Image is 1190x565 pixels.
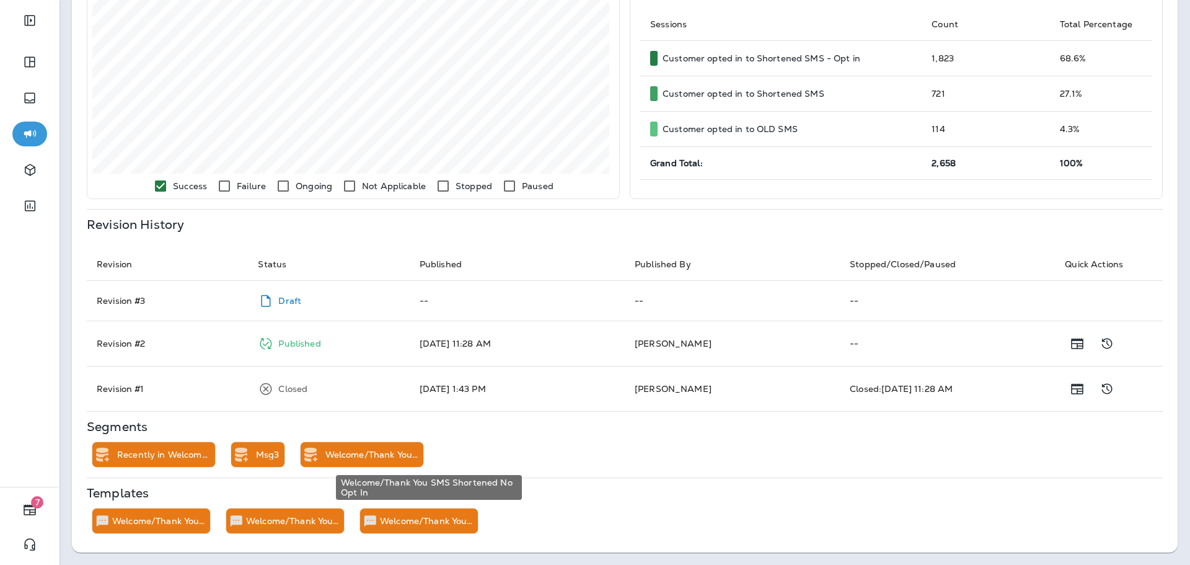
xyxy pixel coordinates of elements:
[1050,41,1152,76] td: 68.6 %
[1060,158,1083,169] span: 100%
[87,281,248,321] td: Revision # 3
[922,112,1050,147] td: 114
[420,296,615,306] p: --
[840,367,1055,412] td: Closed: [DATE] 11:28 AM
[296,181,332,191] p: Ongoing
[12,8,47,33] button: Expand Sidebar
[456,181,492,191] p: Stopped
[410,367,625,412] td: [DATE] 1:43 PM
[360,509,380,533] div: Send SMS/MMS
[663,89,824,99] p: Customer opted in to Shortened SMS
[246,509,344,533] div: Welcome/Thank You SMS Shortened Opt In
[92,442,112,467] div: Add to Static Segment
[410,321,625,367] td: [DATE] 11:28 AM
[336,475,522,500] div: Welcome/Thank You SMS Shortened No Opt In
[640,8,922,41] th: Sessions
[87,422,148,432] p: Segments
[237,181,266,191] p: Failure
[173,181,207,191] p: Success
[325,442,423,467] div: Welcome/Thank You SMS Shortened
[1065,331,1090,356] button: Show Release Notes
[278,339,320,349] p: Published
[112,509,210,533] div: Welcome/Thank You SMS
[922,76,1050,112] td: 721
[380,516,473,526] p: Welcome/Thank You SMS Shortened No Opt In
[650,158,703,169] span: Grand Total:
[625,367,840,412] td: [PERSON_NAME]
[663,124,798,134] p: Customer opted in to OLD SMS
[1095,376,1119,401] button: Show Change Log
[246,516,339,526] p: Welcome/Thank You SMS Shortened Opt In
[117,450,210,460] p: Recently in Welcome Journey
[1050,76,1152,112] td: 27.1 %
[850,339,1045,349] p: --
[1055,248,1163,281] th: Quick Actions
[256,450,280,460] p: Msg3
[31,496,43,509] span: 7
[117,442,215,467] div: Recently in Welcome Journey
[226,509,246,533] div: Send SMS/MMS
[1065,376,1090,401] button: Show Release Notes
[325,450,418,460] p: Welcome/Thank You SMS Shortened
[248,248,409,281] th: Status
[12,497,47,522] button: 7
[231,442,251,467] div: Add to Static Segment
[278,296,301,306] p: Draft
[362,181,426,191] p: Not Applicable
[87,220,184,229] p: Revision History
[625,248,840,281] th: Published By
[840,248,1055,281] th: Stopped/Closed/Paused
[850,296,1045,306] p: --
[380,509,478,533] div: Welcome/Thank You SMS Shortened No Opt In
[87,367,248,412] td: Revision # 1
[1050,112,1152,147] td: 4.3 %
[663,53,860,63] p: Customer opted in to Shortened SMS - Opt in
[932,158,956,169] span: 2,658
[92,509,112,533] div: Send SMS/MMS
[922,8,1050,41] th: Count
[301,442,320,467] div: Add to Static Segment
[522,181,553,191] p: Paused
[1050,8,1152,41] th: Total Percentage
[635,296,830,306] p: --
[87,321,248,367] td: Revision # 2
[87,248,248,281] th: Revision
[922,41,1050,76] td: 1,823
[112,516,205,526] p: Welcome/Thank You SMS
[625,321,840,367] td: [PERSON_NAME]
[87,488,149,498] p: Templates
[1095,331,1119,356] button: Show Change Log
[410,248,625,281] th: Published
[278,384,307,394] p: Closed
